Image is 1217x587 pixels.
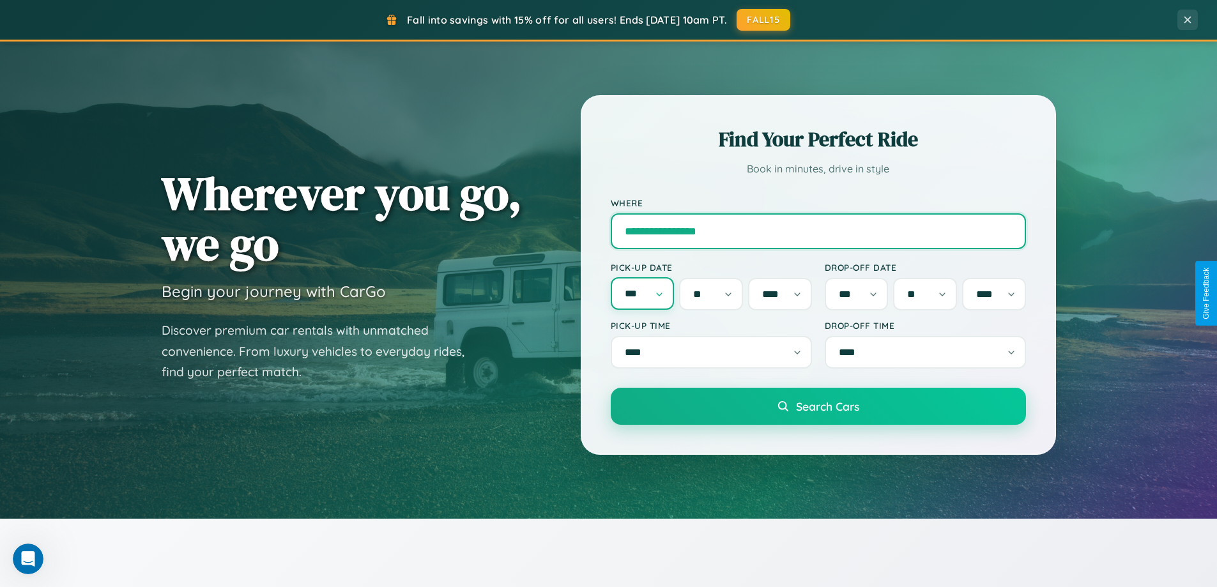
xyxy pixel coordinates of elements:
[611,160,1026,178] p: Book in minutes, drive in style
[737,9,790,31] button: FALL15
[825,320,1026,331] label: Drop-off Time
[1202,268,1211,319] div: Give Feedback
[796,399,859,413] span: Search Cars
[13,544,43,574] iframe: Intercom live chat
[162,168,522,269] h1: Wherever you go, we go
[611,320,812,331] label: Pick-up Time
[407,13,727,26] span: Fall into savings with 15% off for all users! Ends [DATE] 10am PT.
[162,320,481,383] p: Discover premium car rentals with unmatched convenience. From luxury vehicles to everyday rides, ...
[825,262,1026,273] label: Drop-off Date
[611,388,1026,425] button: Search Cars
[611,197,1026,208] label: Where
[611,262,812,273] label: Pick-up Date
[162,282,386,301] h3: Begin your journey with CarGo
[611,125,1026,153] h2: Find Your Perfect Ride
